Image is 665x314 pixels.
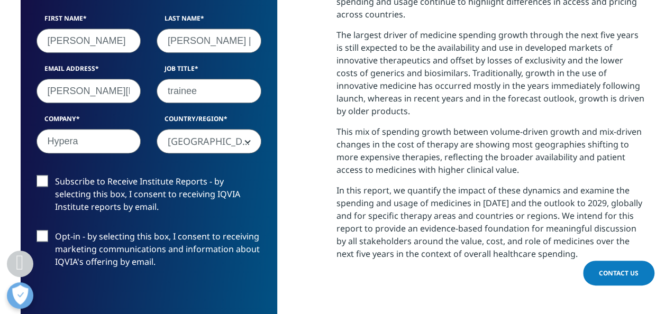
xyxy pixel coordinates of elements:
[37,14,141,29] label: First Name
[336,125,645,184] p: This mix of spending growth between volume-driven growth and mix-driven changes in the cost of th...
[599,269,639,278] span: Contact Us
[37,230,261,274] label: Opt-in - by selecting this box, I consent to receiving marketing communications and information a...
[336,29,645,125] p: The largest driver of medicine spending growth through the next five years is still expected to b...
[157,114,261,129] label: Country/Region
[157,64,261,79] label: Job Title
[583,261,654,285] a: Contact Us
[37,114,141,129] label: Company
[37,64,141,79] label: Email Address
[7,282,33,309] button: Abrir preferências
[157,129,261,153] span: Brazil
[157,14,261,29] label: Last Name
[157,130,261,154] span: Brazil
[336,184,645,268] p: In this report, we quantify the impact of these dynamics and examine the spending and usage of me...
[37,175,261,219] label: Subscribe to Receive Institute Reports - by selecting this box, I consent to receiving IQVIA Inst...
